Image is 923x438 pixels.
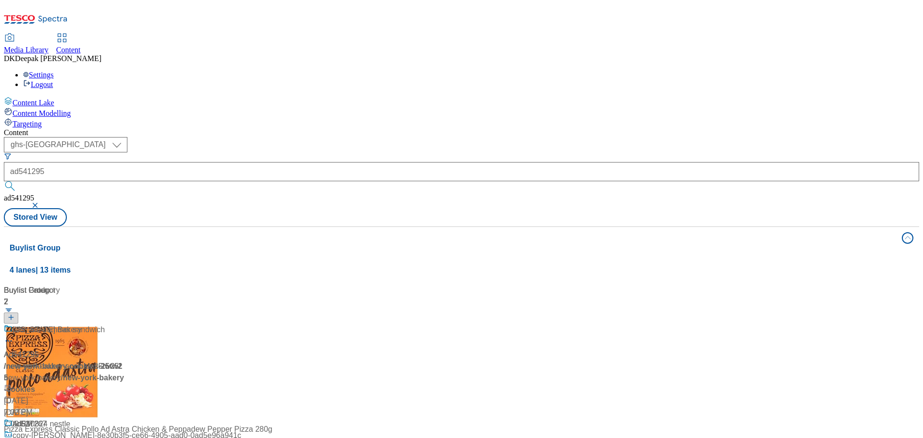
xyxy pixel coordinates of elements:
a: Content Lake [4,97,919,107]
div: Ad540824 nestle [12,418,70,430]
a: Targeting [4,118,919,128]
a: Media Library [4,34,49,54]
span: Content [56,46,81,54]
div: Buylist Group [4,285,124,296]
span: Content Lake [12,99,54,107]
span: Content Modelling [12,109,71,117]
div: [DATE] [4,395,124,407]
span: Targeting [12,120,42,128]
span: Media Library [4,46,49,54]
a: Settings [23,71,54,79]
a: Content Modelling [4,107,919,118]
button: Buylist Group4 lanes| 13 items [4,227,919,281]
span: Deepak [PERSON_NAME] [15,54,101,63]
div: 2 [4,296,124,308]
h4: Buylist Group [10,242,896,254]
input: Search [4,162,919,181]
button: Stored View [4,208,67,226]
a: Content [56,34,81,54]
div: Ad541295 [4,349,39,361]
span: ad541295 [4,194,34,202]
div: Ultimate summer sandwich [12,324,105,336]
div: 7:02 PM [4,407,124,418]
svg: Search Filters [4,152,12,160]
a: Logout [23,80,53,88]
span: 4 lanes | 13 items [10,266,71,274]
div: Content [4,128,919,137]
span: DK [4,54,15,63]
span: / new-york-bakery-cookies-25tw25 [4,362,122,382]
